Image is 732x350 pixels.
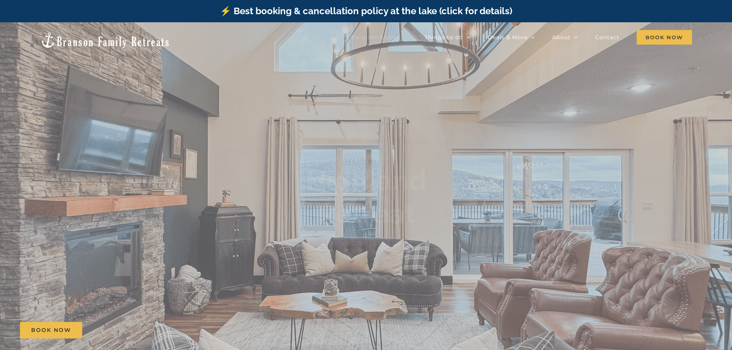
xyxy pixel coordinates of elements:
img: Branson Family Retreats Logo [40,32,170,49]
a: Contact [595,30,619,45]
span: Deals & More [488,35,528,40]
span: Vacation homes [351,35,400,40]
a: Vacation homes [351,30,407,45]
span: Book Now [31,327,71,333]
a: Things to do [425,30,470,45]
h3: 6 Bedrooms | Sleeps 24 [319,237,413,247]
a: ⚡️ Best booking & cancellation policy at the lake (click for details) [220,5,512,17]
span: About [552,35,571,40]
a: Book Now [20,322,82,338]
a: About [552,30,578,45]
span: Things to do [425,35,463,40]
a: Deals & More [488,30,535,45]
span: Book Now [637,30,692,45]
span: Contact [595,35,619,40]
b: Highland Retreat [306,164,427,229]
nav: Main Menu [351,30,692,45]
